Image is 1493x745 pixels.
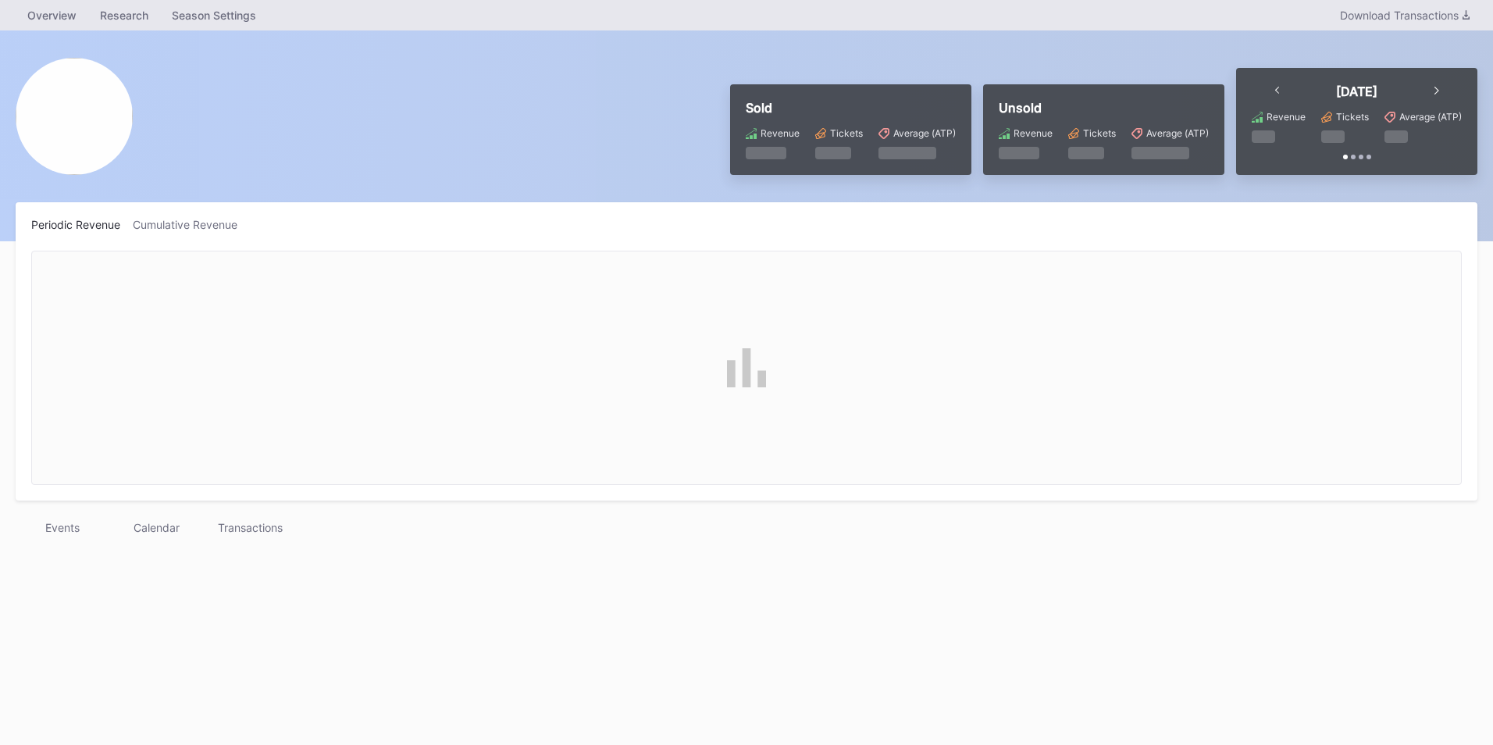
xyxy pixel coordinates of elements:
[830,127,863,139] div: Tickets
[109,516,203,539] div: Calendar
[1336,111,1369,123] div: Tickets
[1267,111,1306,123] div: Revenue
[1083,127,1116,139] div: Tickets
[1399,111,1462,123] div: Average (ATP)
[160,4,268,27] a: Season Settings
[203,516,297,539] div: Transactions
[88,4,160,27] a: Research
[746,100,956,116] div: Sold
[999,100,1209,116] div: Unsold
[1146,127,1209,139] div: Average (ATP)
[1332,5,1477,26] button: Download Transactions
[1340,9,1470,22] div: Download Transactions
[133,218,250,231] div: Cumulative Revenue
[893,127,956,139] div: Average (ATP)
[16,516,109,539] div: Events
[761,127,800,139] div: Revenue
[1014,127,1053,139] div: Revenue
[31,218,133,231] div: Periodic Revenue
[1336,84,1377,99] div: [DATE]
[16,4,88,27] a: Overview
